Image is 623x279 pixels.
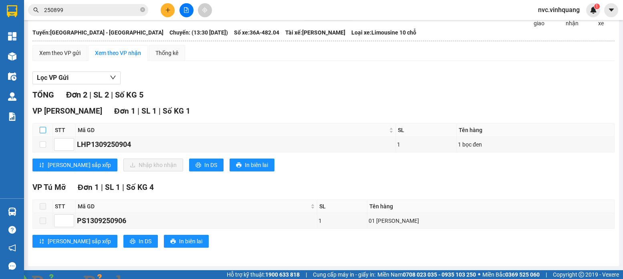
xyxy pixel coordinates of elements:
[77,139,394,150] div: LHP1309250904
[396,124,457,137] th: SL
[74,43,94,49] span: Website
[115,90,143,100] span: Số KG 5
[155,49,178,57] div: Thống kê
[123,159,183,171] button: downloadNhập kho nhận
[140,6,145,14] span: close-circle
[32,90,54,100] span: TỔNG
[7,5,17,17] img: logo-vxr
[164,235,209,248] button: printerIn biên lai
[230,159,274,171] button: printerIn biên lai
[48,237,111,246] span: [PERSON_NAME] sắp xếp
[8,244,16,252] span: notification
[137,106,139,116] span: |
[123,235,158,248] button: printerIn DS
[55,14,164,22] strong: CÔNG TY TNHH VĨNH QUANG
[183,7,189,13] span: file-add
[37,73,69,83] span: Lọc VP Gửi
[202,7,208,13] span: aim
[66,90,87,100] span: Đơn 2
[32,159,117,171] button: sort-ascending[PERSON_NAME] sắp xếp
[159,106,161,116] span: |
[32,106,102,116] span: VP [PERSON_NAME]
[89,90,91,100] span: |
[285,28,345,37] span: Tài xế: [PERSON_NAME]
[532,5,586,15] span: nvc.vinhquang
[377,270,476,279] span: Miền Nam
[351,28,416,37] span: Loại xe: Limousine 10 chỗ
[39,162,44,169] span: sort-ascending
[179,237,202,246] span: In biên lai
[8,112,16,121] img: solution-icon
[53,124,76,137] th: STT
[130,238,135,245] span: printer
[196,162,201,169] span: printer
[78,202,309,211] span: Mã GD
[105,183,120,192] span: SL 1
[44,6,139,14] input: Tìm tên, số ĐT hoặc mã đơn
[161,3,175,17] button: plus
[93,90,109,100] span: SL 2
[163,106,190,116] span: Số KG 1
[8,32,16,41] img: dashboard-icon
[594,4,600,9] sup: 1
[76,137,396,153] td: LHP1309250904
[95,49,141,57] div: Xem theo VP nhận
[33,7,39,13] span: search
[111,90,113,100] span: |
[7,12,45,50] img: logo
[319,216,366,225] div: 1
[169,28,228,37] span: Chuyến: (13:30 [DATE])
[608,6,615,14] span: caret-down
[165,7,171,13] span: plus
[48,161,111,169] span: [PERSON_NAME] sắp xếp
[579,272,584,277] span: copyright
[604,3,618,17] button: caret-down
[369,216,613,225] div: 01 [PERSON_NAME]
[74,41,146,49] strong: : [DOMAIN_NAME]
[140,7,145,12] span: close-circle
[122,183,124,192] span: |
[403,271,476,278] strong: 0708 023 035 - 0935 103 250
[8,262,16,270] span: message
[8,52,16,61] img: warehouse-icon
[234,28,279,37] span: Số xe: 36A-482.04
[32,183,66,192] span: VP Tú Mỡ
[141,106,157,116] span: SL 1
[78,126,387,134] span: Mã GD
[32,235,117,248] button: sort-ascending[PERSON_NAME] sắp xếp
[482,270,540,279] span: Miền Bắc
[306,270,307,279] span: |
[78,183,99,192] span: Đơn 1
[170,238,176,245] span: printer
[457,124,615,137] th: Tên hàng
[590,6,597,14] img: icon-new-feature
[8,72,16,81] img: warehouse-icon
[126,183,154,192] span: Số KG 4
[32,71,121,84] button: Lọc VP Gửi
[84,34,136,40] strong: Hotline : 0889 23 23 23
[39,238,44,245] span: sort-ascending
[110,74,116,81] span: down
[505,271,540,278] strong: 0369 525 060
[204,161,217,169] span: In DS
[595,4,598,9] span: 1
[546,270,547,279] span: |
[397,140,455,149] div: 1
[227,270,300,279] span: Hỗ trợ kỹ thuật:
[101,183,103,192] span: |
[265,271,300,278] strong: 1900 633 818
[189,159,224,171] button: printerIn DS
[317,200,367,213] th: SL
[76,213,317,229] td: PS1309250906
[77,24,142,32] strong: PHIẾU GỬI HÀNG
[53,200,76,213] th: STT
[114,106,135,116] span: Đơn 1
[8,92,16,101] img: warehouse-icon
[478,273,480,276] span: ⚪️
[245,161,268,169] span: In biên lai
[458,140,613,149] div: 1 bọc đen
[236,162,242,169] span: printer
[32,29,163,36] b: Tuyến: [GEOGRAPHIC_DATA] - [GEOGRAPHIC_DATA]
[198,3,212,17] button: aim
[313,270,375,279] span: Cung cấp máy in - giấy in:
